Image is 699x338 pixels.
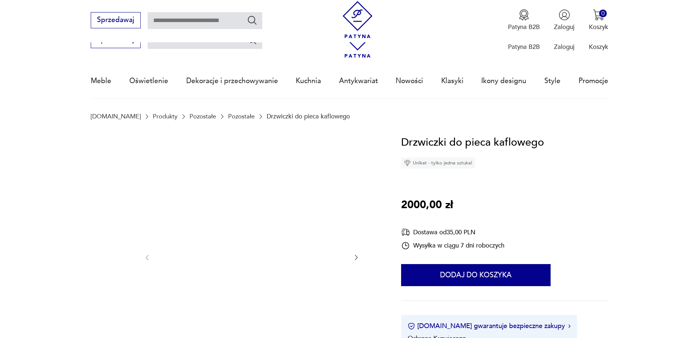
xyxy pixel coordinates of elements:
a: Pozostałe [190,113,216,120]
button: Zaloguj [554,9,574,31]
img: Ikona certyfikatu [408,323,415,330]
img: Zdjęcie produktu Drzwiczki do pieca kaflowego [91,246,133,288]
button: Szukaj [247,15,257,25]
a: Nowości [396,64,423,98]
button: 0Koszyk [589,9,608,31]
p: Zaloguj [554,43,574,51]
div: Dostawa od 35,00 PLN [401,228,504,237]
button: Patyna B2B [508,9,540,31]
img: Zdjęcie produktu Drzwiczki do pieca kaflowego [91,153,133,195]
a: Ikona medaluPatyna B2B [508,9,540,31]
a: Antykwariat [339,64,378,98]
a: Promocje [579,64,608,98]
a: Klasyki [441,64,464,98]
div: Wysyłka w ciągu 7 dni roboczych [401,241,504,250]
img: Zdjęcie produktu Drzwiczki do pieca kaflowego [91,199,133,241]
button: Szukaj [247,35,257,45]
div: Unikat - tylko jedna sztuka! [401,157,475,168]
a: Pozostałe [228,113,255,120]
a: Kuchnia [296,64,321,98]
a: Meble [91,64,111,98]
h1: Drzwiczki do pieca kaflowego [401,134,544,151]
a: Sprzedawaj [91,18,140,24]
a: Dekoracje i przechowywanie [186,64,278,98]
a: Sprzedawaj [91,38,140,43]
img: Ikona koszyka [593,9,604,21]
a: Oświetlenie [129,64,168,98]
p: Drzwiczki do pieca kaflowego [267,113,350,120]
a: Style [544,64,561,98]
p: 2000,00 zł [401,197,453,214]
img: Ikona strzałki w prawo [568,324,570,328]
button: Dodaj do koszyka [401,264,551,286]
button: [DOMAIN_NAME] gwarantuje bezpieczne zakupy [408,321,570,331]
img: Ikona diamentu [404,160,411,166]
img: Ikonka użytkownika [559,9,570,21]
a: Produkty [153,113,177,120]
a: [DOMAIN_NAME] [91,113,141,120]
img: Ikona medalu [518,9,530,21]
img: Zdjęcie produktu Drzwiczki do pieca kaflowego [91,293,133,335]
a: Ikony designu [481,64,526,98]
p: Zaloguj [554,23,574,31]
p: Patyna B2B [508,23,540,31]
div: 0 [599,10,607,17]
button: Sprzedawaj [91,12,140,28]
p: Koszyk [589,43,608,51]
img: Patyna - sklep z meblami i dekoracjami vintage [339,1,376,38]
p: Patyna B2B [508,43,540,51]
img: Ikona dostawy [401,228,410,237]
p: Koszyk [589,23,608,31]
